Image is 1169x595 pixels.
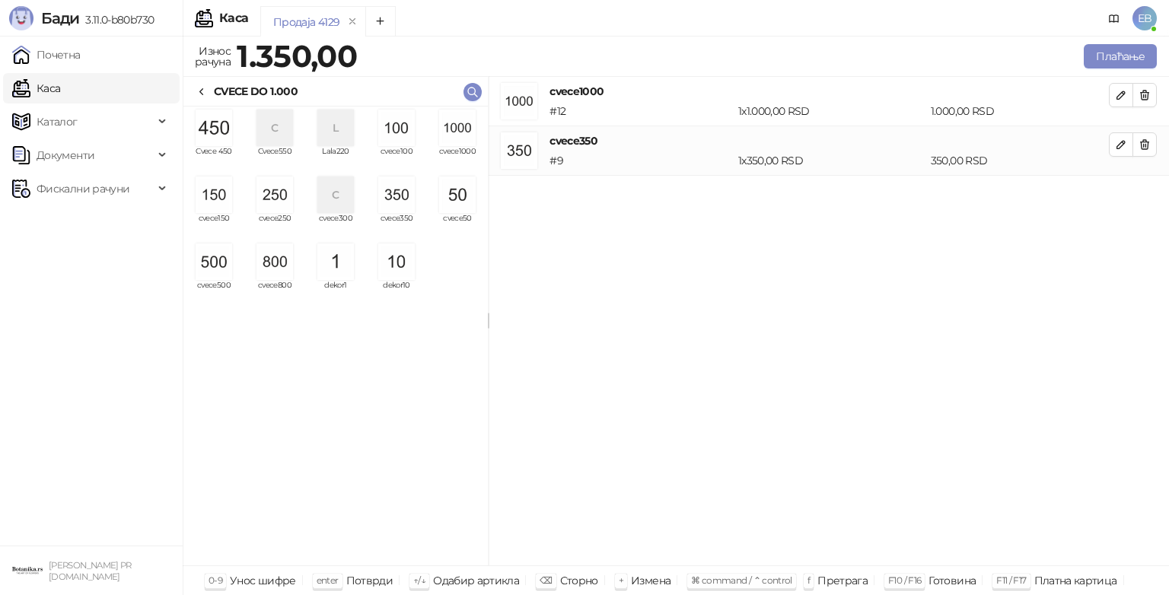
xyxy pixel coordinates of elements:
[196,243,232,280] img: Slika
[996,574,1026,586] span: F11 / F17
[250,215,299,237] span: cvece250
[214,83,298,100] div: CVECE DO 1.000
[317,574,339,586] span: enter
[372,282,421,304] span: dekor10
[250,282,299,304] span: cvece800
[230,571,296,590] div: Унос шифре
[342,15,362,28] button: remove
[928,152,1112,169] div: 350,00 RSD
[546,103,735,119] div: # 12
[735,152,928,169] div: 1 x 350,00 RSD
[433,571,519,590] div: Одабир артикла
[219,12,248,24] div: Каса
[256,177,293,213] img: Slika
[549,132,1109,149] h4: cvece350
[372,215,421,237] span: cvece350
[378,110,415,146] img: Slika
[256,110,293,146] div: C
[317,177,354,213] div: C
[807,574,810,586] span: f
[549,83,1109,100] h4: cvece1000
[691,574,792,586] span: ⌘ command / ⌃ control
[928,103,1112,119] div: 1.000,00 RSD
[735,103,928,119] div: 1 x 1.000,00 RSD
[439,110,476,146] img: Slika
[49,560,132,582] small: [PERSON_NAME] PR [DOMAIN_NAME]
[196,177,232,213] img: Slika
[929,571,976,590] div: Готовина
[1084,44,1157,68] button: Плаћање
[250,148,299,170] span: Cvece550
[311,148,360,170] span: Lala220
[888,574,921,586] span: F10 / F16
[365,6,396,37] button: Add tab
[560,571,598,590] div: Сторно
[631,571,671,590] div: Измена
[546,152,735,169] div: # 9
[190,148,238,170] span: Cvece 450
[196,110,232,146] img: Slika
[439,177,476,213] img: Slika
[311,282,360,304] span: dekor1
[79,13,154,27] span: 3.11.0-b80b730
[817,571,868,590] div: Претрага
[37,107,78,137] span: Каталог
[12,73,60,103] a: Каса
[41,9,79,27] span: Бади
[619,574,623,586] span: +
[237,37,357,75] strong: 1.350,00
[433,148,482,170] span: cvece1000
[1034,571,1117,590] div: Платна картица
[540,574,552,586] span: ⌫
[190,282,238,304] span: cvece500
[317,243,354,280] img: Slika
[1132,6,1157,30] span: EB
[183,107,488,565] div: grid
[273,14,339,30] div: Продаја 4129
[209,574,222,586] span: 0-9
[256,243,293,280] img: Slika
[413,574,425,586] span: ↑/↓
[433,215,482,237] span: cvece50
[12,555,43,586] img: 64x64-companyLogo-0e2e8aaa-0bd2-431b-8613-6e3c65811325.png
[37,140,94,170] span: Документи
[190,215,238,237] span: cvece150
[346,571,393,590] div: Потврди
[378,177,415,213] img: Slika
[317,110,354,146] div: L
[378,243,415,280] img: Slika
[37,173,129,204] span: Фискални рачуни
[9,6,33,30] img: Logo
[12,40,81,70] a: Почетна
[1102,6,1126,30] a: Документација
[311,215,360,237] span: cvece300
[372,148,421,170] span: cvece100
[192,41,234,72] div: Износ рачуна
